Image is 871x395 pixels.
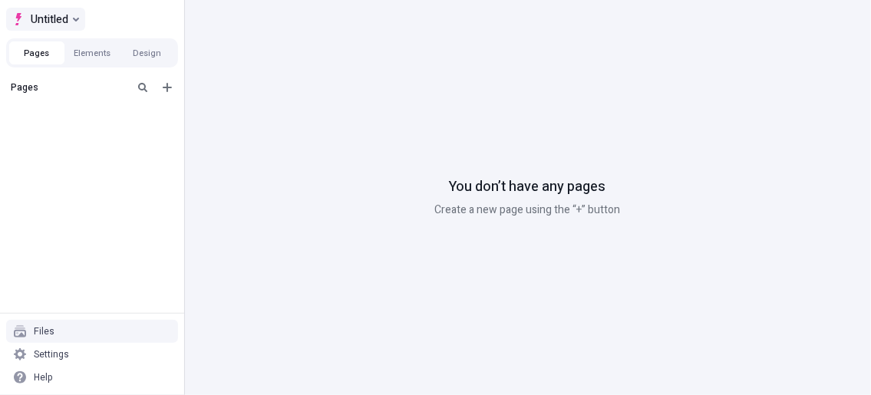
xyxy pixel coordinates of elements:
button: Elements [64,41,120,64]
div: Settings [34,348,69,360]
button: Design [120,41,175,64]
div: Pages [11,81,127,94]
p: You don’t have any pages [450,177,606,197]
div: Help [34,371,53,383]
button: Add new [158,78,177,97]
div: Files [34,325,54,337]
button: Pages [9,41,64,64]
p: Create a new page using the “+” button [435,202,621,219]
button: Select site [6,8,85,31]
span: Untitled [31,10,68,28]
